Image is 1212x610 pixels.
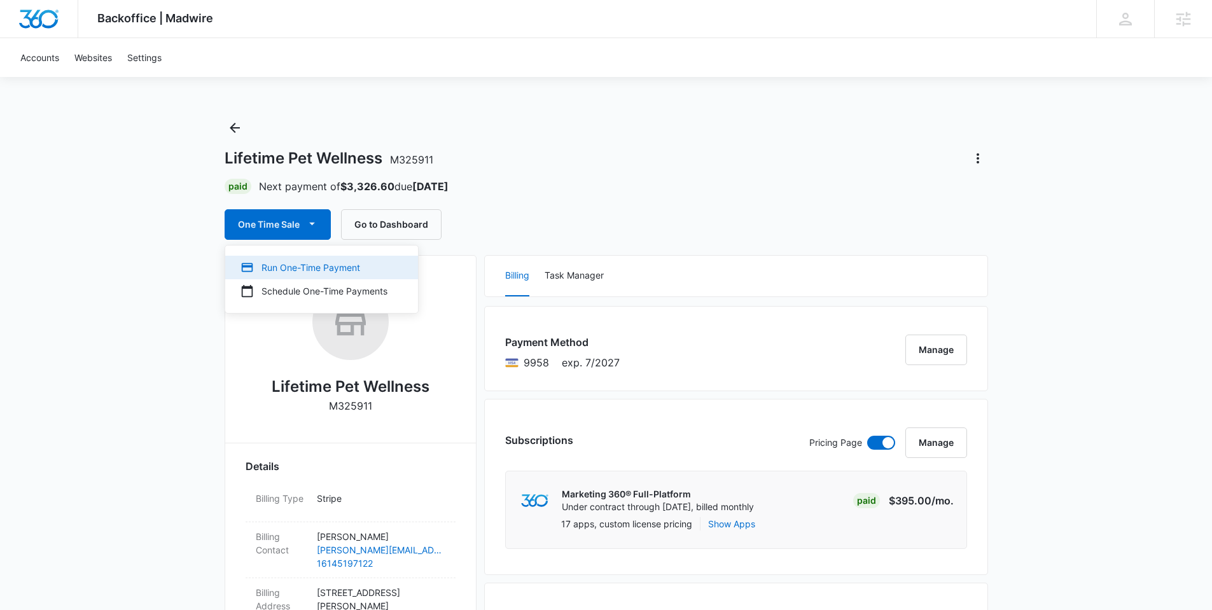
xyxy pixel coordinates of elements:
[240,261,387,274] div: Run One-Time Payment
[341,209,442,240] button: Go to Dashboard
[256,530,307,557] dt: Billing Contact
[905,427,967,458] button: Manage
[317,492,445,505] p: Stripe
[225,256,418,279] button: Run One-Time Payment
[562,501,754,513] p: Under contract through [DATE], billed monthly
[524,355,549,370] span: Visa ending with
[13,38,67,77] a: Accounts
[67,38,120,77] a: Websites
[225,209,331,240] button: One Time Sale
[225,118,245,138] button: Back
[225,149,433,168] h1: Lifetime Pet Wellness
[317,543,445,557] a: [PERSON_NAME][EMAIL_ADDRESS][DOMAIN_NAME]
[561,517,692,530] p: 17 apps, custom license pricing
[968,148,988,169] button: Actions
[905,335,967,365] button: Manage
[256,492,307,505] dt: Billing Type
[390,153,433,166] span: M325911
[545,256,604,296] button: Task Manager
[246,522,456,578] div: Billing Contact[PERSON_NAME][PERSON_NAME][EMAIL_ADDRESS][DOMAIN_NAME]16145197122
[521,494,548,508] img: marketing360Logo
[225,279,418,303] button: Schedule One-Time Payments
[317,530,445,543] p: [PERSON_NAME]
[708,517,755,530] button: Show Apps
[562,355,620,370] span: exp. 7/2027
[120,38,169,77] a: Settings
[317,557,445,570] a: 16145197122
[809,436,862,450] p: Pricing Page
[97,11,213,25] span: Backoffice | Madwire
[889,493,954,508] p: $395.00
[505,433,573,448] h3: Subscriptions
[853,493,880,508] div: Paid
[931,494,954,507] span: /mo.
[340,180,394,193] strong: $3,326.60
[329,398,372,413] p: M325911
[246,484,456,522] div: Billing TypeStripe
[246,459,279,474] span: Details
[225,179,251,194] div: Paid
[412,180,449,193] strong: [DATE]
[505,335,620,350] h3: Payment Method
[272,375,429,398] h2: Lifetime Pet Wellness
[240,284,387,298] div: Schedule One-Time Payments
[259,179,449,194] p: Next payment of due
[562,488,754,501] p: Marketing 360® Full-Platform
[505,256,529,296] button: Billing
